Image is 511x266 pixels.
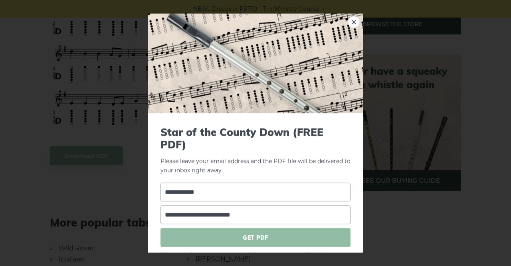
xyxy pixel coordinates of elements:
img: Tin Whistle Tab Preview [148,13,363,113]
a: × [348,16,360,28]
span: GET PDF [160,228,351,247]
span: * We only ask for your email once, to verify that you are a real user. After that, you can downlo... [160,251,351,265]
p: Please leave your email address and the PDF file will be delivered to your inbox right away. [160,126,351,175]
span: Star of the County Down (FREE PDF) [160,126,351,150]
